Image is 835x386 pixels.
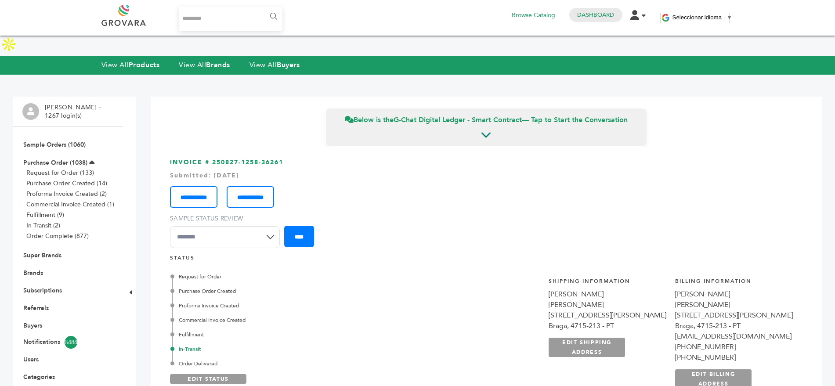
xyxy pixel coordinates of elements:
[172,302,391,310] div: Proforma Invoice Created
[170,254,802,266] h4: STATUS
[170,171,802,180] div: Submitted: [DATE]
[23,141,86,149] a: Sample Orders (1060)
[277,60,300,70] strong: Buyers
[23,321,42,330] a: Buyers
[577,11,614,19] a: Dashboard
[675,299,793,310] div: [PERSON_NAME]
[724,14,724,21] span: ​
[23,336,113,349] a: Notifications5484
[26,221,60,230] a: In-Transit (2)
[170,374,246,384] a: EDIT STATUS
[675,321,793,331] div: Braga, 4715-213 - PT
[26,211,64,219] a: Fulfillment (9)
[549,289,666,299] div: [PERSON_NAME]
[206,60,230,70] strong: Brands
[26,179,107,188] a: Purchase Order Created (14)
[727,14,732,21] span: ▼
[549,310,666,321] div: [STREET_ADDRESS][PERSON_NAME]
[549,338,625,357] a: EDIT SHIPPING ADDRESS
[675,331,793,342] div: [EMAIL_ADDRESS][DOMAIN_NAME]
[179,60,230,70] a: View AllBrands
[675,310,793,321] div: [STREET_ADDRESS][PERSON_NAME]
[45,103,103,120] li: [PERSON_NAME] - 1267 login(s)
[675,342,793,352] div: [PHONE_NUMBER]
[672,14,733,21] a: Seleccionar idioma​
[26,200,114,209] a: Commercial Invoice Created (1)
[129,60,159,70] strong: Products
[675,278,793,289] h4: Billing Information
[172,360,391,368] div: Order Delivered
[675,289,793,299] div: [PERSON_NAME]
[172,345,391,353] div: In-Transit
[101,60,160,70] a: View AllProducts
[345,115,628,125] span: Below is the — Tap to Start the Conversation
[549,299,666,310] div: [PERSON_NAME]
[26,232,89,240] a: Order Complete (877)
[172,287,391,295] div: Purchase Order Created
[672,14,722,21] span: Seleccionar idioma
[549,278,666,289] h4: Shipping Information
[172,331,391,339] div: Fulfillment
[23,159,87,167] a: Purchase Order (1038)
[549,321,666,331] div: Braga, 4715-213 - PT
[22,103,39,120] img: profile.png
[23,251,61,260] a: Super Brands
[249,60,300,70] a: View AllBuyers
[179,7,283,31] input: Search...
[170,158,802,254] h3: INVOICE # 250827-1258-36261
[23,373,55,381] a: Categories
[172,273,391,281] div: Request for Order
[394,115,522,125] strong: G-Chat Digital Ledger - Smart Contract
[512,11,555,20] a: Browse Catalog
[172,316,391,324] div: Commercial Invoice Created
[23,355,39,364] a: Users
[170,214,284,223] label: Sample Status Review
[65,336,77,349] span: 5484
[23,269,43,277] a: Brands
[23,304,49,312] a: Referrals
[675,352,793,363] div: [PHONE_NUMBER]
[26,169,94,177] a: Request for Order (133)
[23,286,62,295] a: Subscriptions
[26,190,107,198] a: Proforma Invoice Created (2)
